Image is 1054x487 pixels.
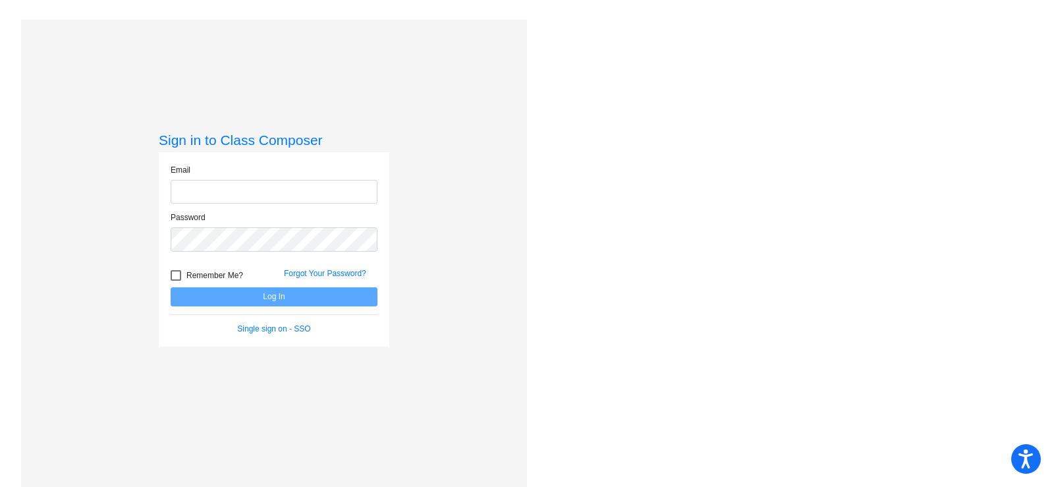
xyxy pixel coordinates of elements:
[171,287,377,306] button: Log In
[237,324,310,333] a: Single sign on - SSO
[159,132,389,148] h3: Sign in to Class Composer
[171,164,190,176] label: Email
[284,269,366,278] a: Forgot Your Password?
[171,212,206,223] label: Password
[186,268,243,283] span: Remember Me?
